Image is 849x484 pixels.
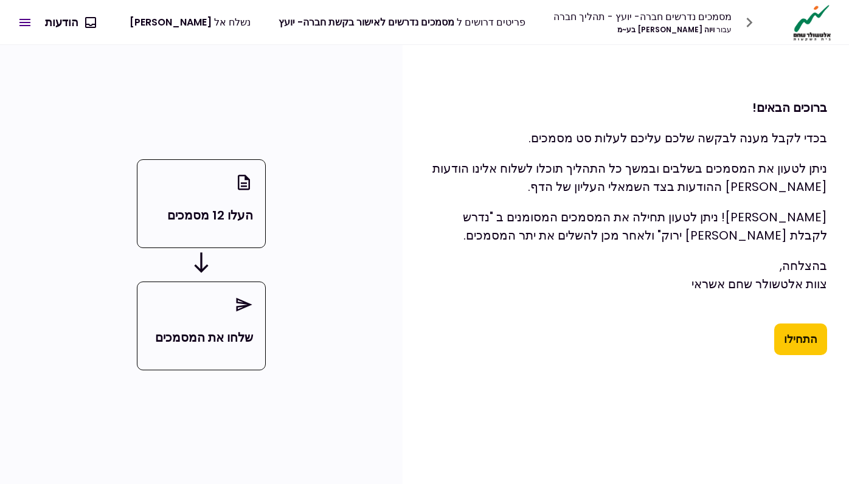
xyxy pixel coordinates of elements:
div: ויוה [PERSON_NAME] בע~מ [553,24,732,35]
p: בהצלחה, צוות אלטשולר שחם אשראי [424,257,827,293]
p: העלו 12 מסמכים [150,206,253,224]
p: שלחו את המסמכים [150,328,253,347]
div: נשלח אל [130,15,251,30]
span: [PERSON_NAME] [130,15,212,29]
strong: ברוכים הבאים! [752,99,827,116]
p: [PERSON_NAME]! ניתן לטעון תחילה את המסמכים המסומנים ב "נדרש לקבלת [PERSON_NAME] ירוק" ולאחר מכן ל... [424,208,827,244]
span: עבור [716,24,732,35]
div: מסמכים נדרשים חברה- יועץ - תהליך חברה [553,9,732,24]
span: מסמכים נדרשים לאישור בקשת חברה- יועץ [279,15,454,29]
div: פריטים דרושים ל [279,15,525,30]
button: הודעות [35,7,105,38]
button: התחילו [774,323,827,355]
img: Logo [790,4,834,41]
p: ניתן לטעון את המסמכים בשלבים ובמשך כל התהליך תוכלו לשלוח אלינו הודעות [PERSON_NAME] ההודעות בצד ה... [424,159,827,196]
p: בכדי לקבל מענה לבקשה שלכם עליכם לעלות סט מסמכים. [424,129,827,147]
